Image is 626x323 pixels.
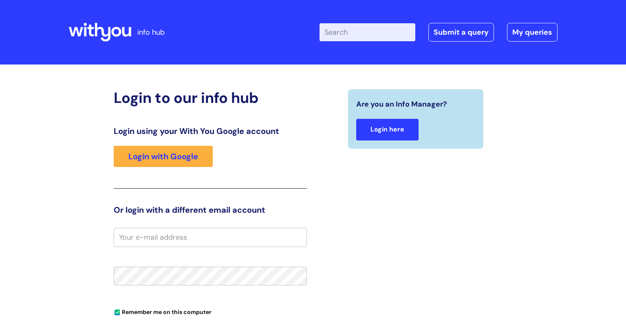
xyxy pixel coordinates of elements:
[356,98,447,111] span: Are you an Info Manager?
[114,307,212,316] label: Remember me on this computer
[115,310,120,315] input: Remember me on this computer
[114,228,307,247] input: Your e-mail address
[114,146,213,167] a: Login with Google
[114,205,307,215] h3: Or login with a different email account
[114,126,307,136] h3: Login using your With You Google account
[320,23,415,41] input: Search
[137,26,165,39] p: info hub
[428,23,494,42] a: Submit a query
[114,89,307,107] h2: Login to our info hub
[356,119,419,140] a: Login here
[507,23,558,42] a: My queries
[114,305,307,318] div: You can uncheck this option if you're logging in from a shared device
